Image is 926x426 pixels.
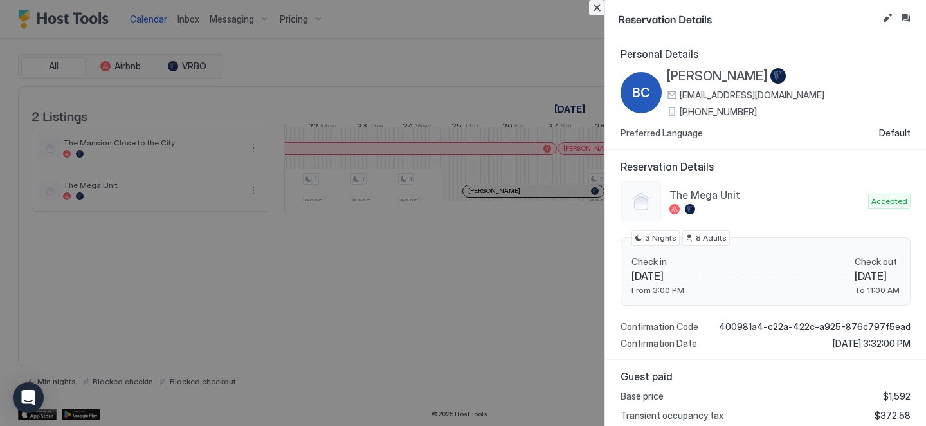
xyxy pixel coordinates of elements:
span: [DATE] [855,270,900,282]
span: Confirmation Date [621,338,697,349]
div: Open Intercom Messenger [13,382,44,413]
span: The Mega Unit [669,189,863,201]
span: [PHONE_NUMBER] [680,106,757,118]
span: Check out [855,256,900,268]
span: [EMAIL_ADDRESS][DOMAIN_NAME] [680,89,824,101]
span: Reservation Details [621,160,911,173]
span: Base price [621,391,664,402]
span: $372.58 [875,410,911,421]
span: 8 Adults [696,232,727,244]
button: Inbox [898,10,913,26]
span: BC [632,83,650,102]
span: 400981a4-c22a-422c-a925-876c797f5ead [719,321,911,333]
span: Transient occupancy tax [621,410,723,421]
span: [DATE] 3:32:00 PM [833,338,911,349]
span: Guest paid [621,370,911,383]
span: Accepted [871,196,907,207]
span: 3 Nights [645,232,676,244]
span: To 11:00 AM [855,285,900,295]
span: [DATE] [631,270,684,282]
button: Edit reservation [880,10,895,26]
span: Reservation Details [618,10,877,26]
span: $1,592 [883,391,911,402]
span: [PERSON_NAME] [667,68,768,84]
span: Check in [631,256,684,268]
span: From 3:00 PM [631,285,684,295]
span: Preferred Language [621,127,703,139]
span: Confirmation Code [621,321,698,333]
span: Personal Details [621,48,911,60]
span: Default [879,127,911,139]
